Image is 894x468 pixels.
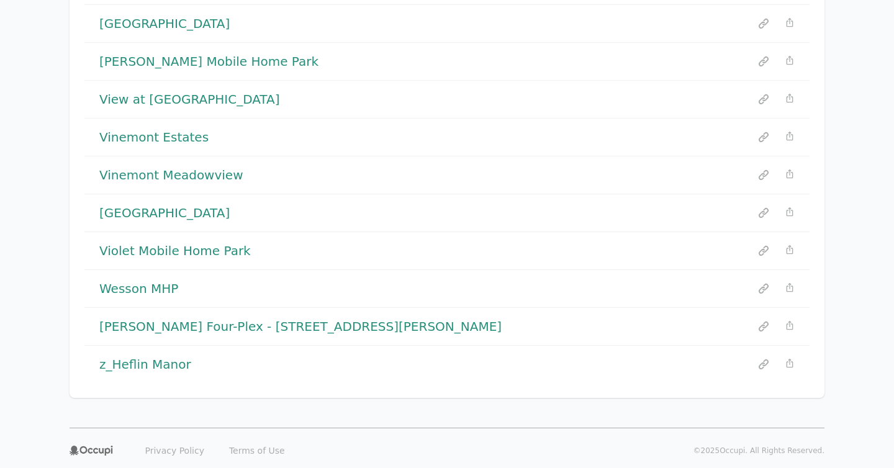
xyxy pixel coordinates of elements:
[99,280,178,297] a: Wesson MHP
[693,446,824,456] p: © 2025 Occupi. All Rights Reserved.
[138,441,212,461] a: Privacy Policy
[99,204,230,222] a: [GEOGRAPHIC_DATA]
[222,441,292,461] a: Terms of Use
[99,356,191,373] a: z_Heflin Manor
[99,53,318,70] a: [PERSON_NAME] Mobile Home Park
[99,128,209,146] a: Vinemont Estates
[99,318,502,335] a: [PERSON_NAME] Four-Plex - [STREET_ADDRESS][PERSON_NAME]
[99,166,243,184] a: Vinemont Meadowview
[99,242,251,259] a: Violet Mobile Home Park
[99,15,230,32] a: [GEOGRAPHIC_DATA]
[99,91,280,108] a: View at [GEOGRAPHIC_DATA]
